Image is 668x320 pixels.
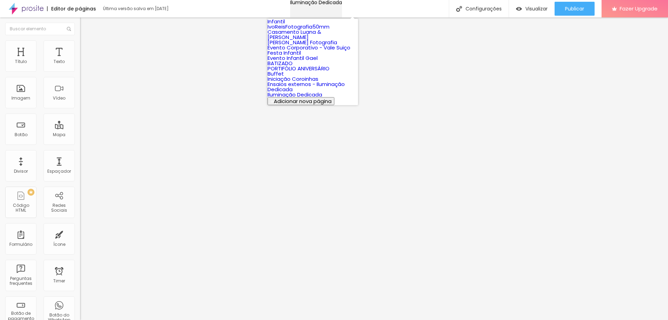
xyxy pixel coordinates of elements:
[53,242,65,247] div: Ícone
[53,132,65,137] div: Mapa
[268,39,337,46] a: [PERSON_NAME] Fotografia
[268,75,318,83] a: Iniciação Coroinhas
[268,18,285,25] a: Infantil
[53,96,65,101] div: Vídeo
[456,6,462,12] img: Icone
[103,7,183,11] div: Última versão salva em [DATE]
[516,6,522,12] img: view-1.svg
[47,6,96,11] div: Editor de páginas
[7,276,34,286] div: Perguntas frequentes
[509,2,555,16] button: Visualizar
[7,203,34,213] div: Código HTML
[268,97,334,105] button: Adicionar nova página
[53,279,65,283] div: Timer
[268,23,329,30] a: IvoReisFotografia50mm
[9,242,32,247] div: Formulário
[268,91,322,98] a: Iluminação Dedicada
[47,169,71,174] div: Espaçador
[45,203,73,213] div: Redes Sociais
[11,96,30,101] div: Imagem
[555,2,595,16] button: Publicar
[15,59,27,64] div: Título
[15,132,27,137] div: Botão
[268,60,293,67] a: BATIZADO
[268,44,350,51] a: Evento Corporativo - Vale Suiço
[268,49,301,56] a: Festa Infantil
[268,80,345,93] a: Ensaios externos - Iluminação Dedicada
[268,28,321,41] a: Casamento Luana & [PERSON_NAME]
[565,6,584,11] span: Publicar
[268,70,284,77] a: Buffet
[274,97,332,105] span: Adicionar nova página
[67,27,71,31] img: Icone
[620,6,658,11] span: Fazer Upgrade
[14,169,28,174] div: Divisor
[5,23,75,35] input: Buscar elemento
[54,59,65,64] div: Texto
[268,54,318,62] a: Evento Infantil Gael
[80,17,668,320] iframe: Editor
[525,6,548,11] span: Visualizar
[268,65,329,72] a: PORTIFÓLIO ANIVERSÁRIO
